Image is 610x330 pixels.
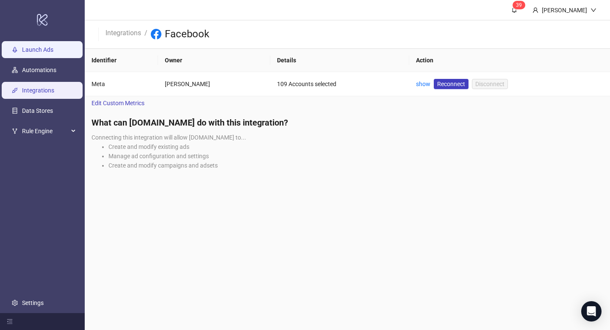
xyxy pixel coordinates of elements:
span: user [532,7,538,13]
div: 109 Accounts selected [277,79,402,89]
div: [PERSON_NAME] [165,79,263,89]
th: Owner [158,49,270,72]
div: Meta [91,79,151,89]
li: Create and modify existing ads [108,142,603,151]
span: down [591,7,596,13]
a: Data Stores [22,107,53,114]
h4: What can [DOMAIN_NAME] do with this integration? [91,117,603,129]
button: Disconnect [472,79,508,89]
th: Identifier [85,49,158,72]
li: Manage ad configuration and settings [108,151,603,161]
span: bell [511,7,517,13]
a: Automations [22,67,56,73]
span: 9 [519,2,522,8]
a: show [416,81,430,87]
a: Integrations [104,28,143,37]
span: fork [12,128,18,134]
span: Reconnect [437,79,465,89]
li: / [144,28,147,41]
span: Connecting this integration will allow [DOMAIN_NAME] to... [91,134,246,141]
th: Details [270,49,409,72]
div: [PERSON_NAME] [538,6,591,15]
a: Edit Custom Metrics [85,96,151,110]
li: Create and modify campaigns and adsets [108,161,603,170]
span: menu-fold [7,319,13,324]
span: Edit Custom Metrics [91,98,144,108]
div: Open Intercom Messenger [581,301,602,322]
h3: Facebook [165,28,209,41]
a: Settings [22,299,44,306]
th: Action [409,49,610,72]
a: Integrations [22,87,54,94]
sup: 39 [513,1,525,9]
span: 3 [516,2,519,8]
a: Reconnect [434,79,469,89]
a: Launch Ads [22,46,53,53]
span: Rule Engine [22,123,69,140]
